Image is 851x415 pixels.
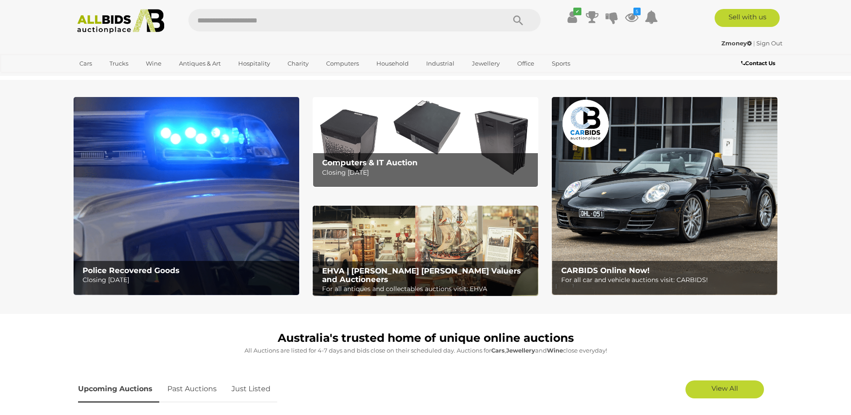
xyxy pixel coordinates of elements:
[74,56,98,71] a: Cars
[322,158,418,167] b: Computers & IT Auction
[711,384,738,393] span: View All
[322,283,533,295] p: For all antiques and collectables auctions visit: EHVA
[232,56,276,71] a: Hospitality
[282,56,314,71] a: Charity
[506,347,535,354] strong: Jewellery
[78,332,773,344] h1: Australia's trusted home of unique online auctions
[741,60,775,66] b: Contact Us
[496,9,541,31] button: Search
[566,9,579,25] a: ✔
[313,206,538,296] a: EHVA | Evans Hastings Valuers and Auctioneers EHVA | [PERSON_NAME] [PERSON_NAME] Valuers and Auct...
[225,376,277,402] a: Just Listed
[633,8,641,15] i: 5
[173,56,227,71] a: Antiques & Art
[756,40,782,47] a: Sign Out
[741,58,777,68] a: Contact Us
[625,9,638,25] a: 5
[420,56,460,71] a: Industrial
[715,9,780,27] a: Sell with us
[74,71,149,86] a: [GEOGRAPHIC_DATA]
[721,40,753,47] a: Zmoney
[313,97,538,187] a: Computers & IT Auction Computers & IT Auction Closing [DATE]
[74,97,299,295] img: Police Recovered Goods
[78,345,773,356] p: All Auctions are listed for 4-7 days and bids close on their scheduled day. Auctions for , and cl...
[511,56,540,71] a: Office
[685,380,764,398] a: View All
[83,274,294,286] p: Closing [DATE]
[561,266,650,275] b: CARBIDS Online Now!
[491,347,505,354] strong: Cars
[320,56,365,71] a: Computers
[721,40,752,47] strong: Zmoney
[104,56,134,71] a: Trucks
[371,56,415,71] a: Household
[74,97,299,295] a: Police Recovered Goods Police Recovered Goods Closing [DATE]
[140,56,167,71] a: Wine
[322,167,533,178] p: Closing [DATE]
[552,97,777,295] img: CARBIDS Online Now!
[753,40,755,47] span: |
[313,206,538,296] img: EHVA | Evans Hastings Valuers and Auctioneers
[573,8,581,15] i: ✔
[561,274,772,286] p: For all car and vehicle auctions visit: CARBIDS!
[313,97,538,187] img: Computers & IT Auction
[547,347,563,354] strong: Wine
[72,9,170,34] img: Allbids.com.au
[78,376,159,402] a: Upcoming Auctions
[322,266,521,284] b: EHVA | [PERSON_NAME] [PERSON_NAME] Valuers and Auctioneers
[552,97,777,295] a: CARBIDS Online Now! CARBIDS Online Now! For all car and vehicle auctions visit: CARBIDS!
[546,56,576,71] a: Sports
[161,376,223,402] a: Past Auctions
[466,56,506,71] a: Jewellery
[83,266,179,275] b: Police Recovered Goods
